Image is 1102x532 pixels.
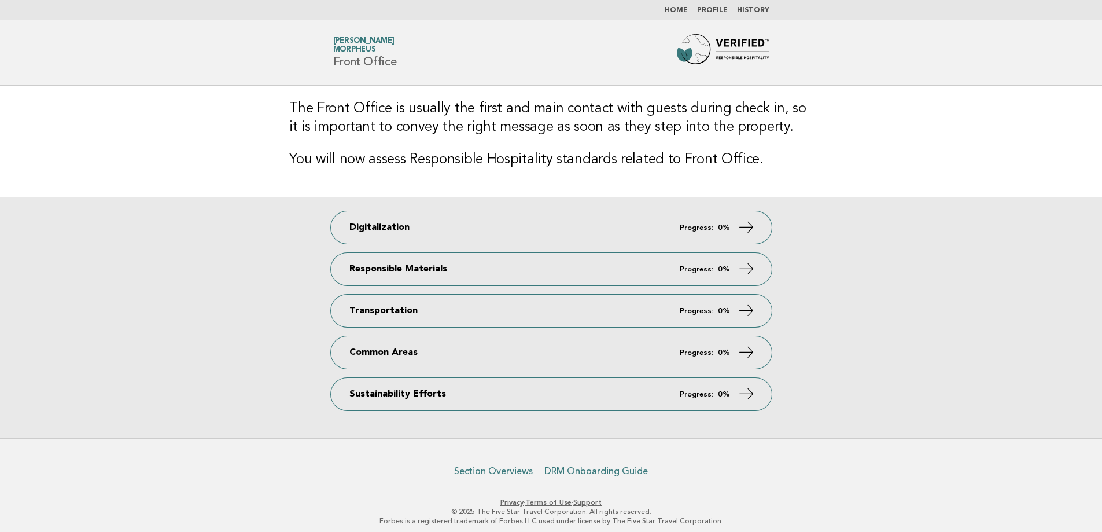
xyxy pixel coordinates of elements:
strong: 0% [718,391,730,398]
a: Terms of Use [525,498,572,507]
a: DRM Onboarding Guide [544,465,648,477]
h3: The Front Office is usually the first and main contact with guests during check in, so it is impo... [289,100,813,137]
h3: You will now assess Responsible Hospitality standards related to Front Office. [289,151,813,169]
em: Progress: [680,391,713,398]
img: Forbes Travel Guide [677,34,769,71]
strong: 0% [718,224,730,232]
a: Privacy [500,498,524,507]
span: Morpheus [333,46,376,54]
a: Digitalization Progress: 0% [331,211,772,244]
a: Responsible Materials Progress: 0% [331,253,772,285]
a: [PERSON_NAME]Morpheus [333,37,395,53]
a: Common Areas Progress: 0% [331,336,772,369]
p: · · [197,498,905,507]
strong: 0% [718,349,730,357]
a: History [737,7,769,14]
p: © 2025 The Five Star Travel Corporation. All rights reserved. [197,507,905,516]
strong: 0% [718,307,730,315]
strong: 0% [718,266,730,273]
a: Profile [697,7,728,14]
a: Section Overviews [454,465,533,477]
em: Progress: [680,224,713,232]
a: Home [665,7,688,14]
em: Progress: [680,266,713,273]
h1: Front Office [333,38,397,68]
em: Progress: [680,307,713,315]
a: Transportation Progress: 0% [331,295,772,327]
em: Progress: [680,349,713,357]
a: Sustainability Efforts Progress: 0% [331,378,772,410]
a: Support [573,498,602,507]
p: Forbes is a registered trademark of Forbes LLC used under license by The Five Star Travel Corpora... [197,516,905,526]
